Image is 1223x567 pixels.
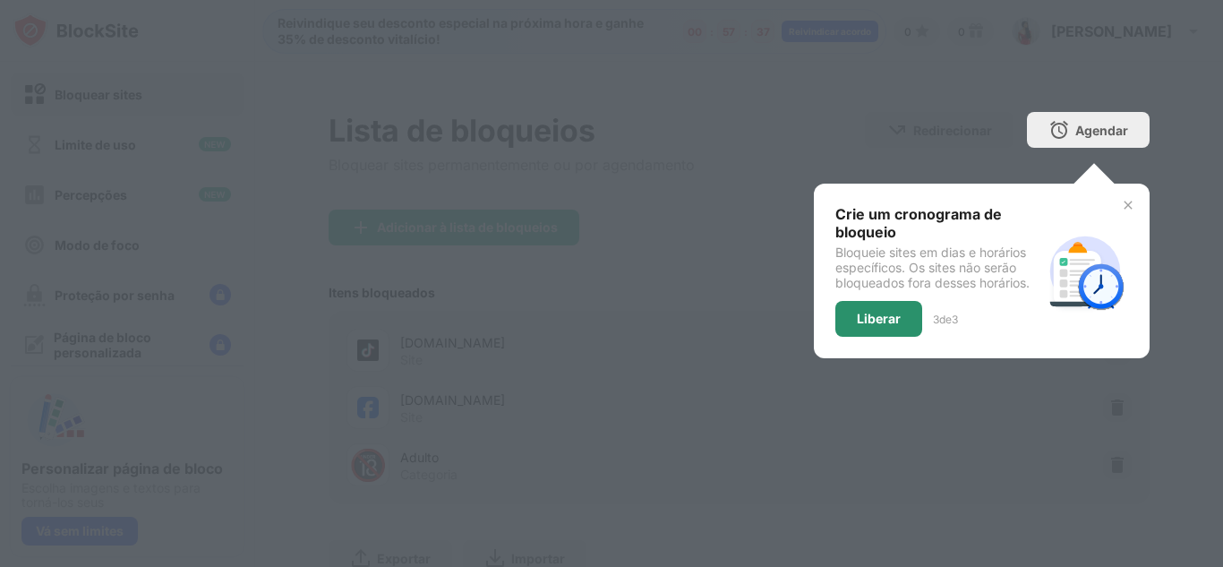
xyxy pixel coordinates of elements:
[1121,198,1135,212] img: x-button.svg
[952,313,958,326] font: 3
[1042,228,1128,314] img: schedule.svg
[835,245,1030,290] font: Bloqueie sites em dias e horários específicos. Os sites não serão bloqueados fora desses horários.
[857,311,901,326] font: Liberar
[1075,123,1128,138] font: Agendar
[835,205,1002,241] font: Crie um cronograma de bloqueio
[939,313,952,326] font: de
[933,313,939,326] font: 3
